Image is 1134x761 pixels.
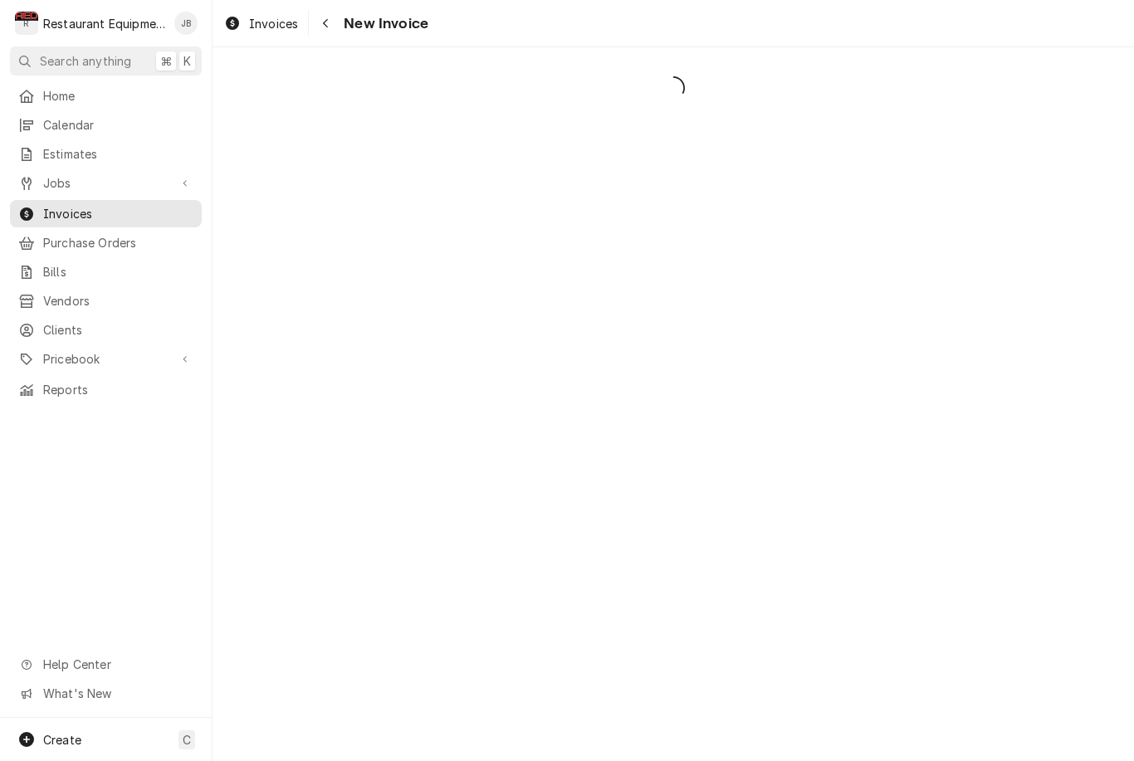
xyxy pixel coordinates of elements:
button: Navigate back [312,10,339,37]
a: Purchase Orders [10,229,202,256]
a: Home [10,82,202,110]
span: ⌘ [160,52,172,70]
div: Restaurant Equipment Diagnostics [43,15,165,32]
span: Vendors [43,292,193,310]
div: JB [174,12,198,35]
div: Jaired Brunty's Avatar [174,12,198,35]
a: Calendar [10,111,202,139]
span: Reports [43,381,193,398]
a: Go to Help Center [10,651,202,678]
span: What's New [43,685,192,702]
span: Purchase Orders [43,234,193,251]
a: Invoices [10,200,202,227]
span: Search anything [40,52,131,70]
span: Calendar [43,116,193,134]
span: Jobs [43,174,169,192]
span: Estimates [43,145,193,163]
a: Reports [10,376,202,403]
span: Create [43,733,81,747]
a: Bills [10,258,202,285]
a: Vendors [10,287,202,315]
span: New Invoice [339,12,428,35]
button: Search anything⌘K [10,46,202,76]
a: Go to Jobs [10,169,202,197]
span: Pricebook [43,350,169,368]
a: Clients [10,316,202,344]
span: Invoices [43,205,193,222]
span: Loading... [213,71,1134,105]
span: Help Center [43,656,192,673]
span: K [183,52,191,70]
a: Estimates [10,140,202,168]
a: Invoices [218,10,305,37]
a: Go to Pricebook [10,345,202,373]
span: C [183,731,191,749]
span: Home [43,87,193,105]
span: Bills [43,263,193,280]
div: R [15,12,38,35]
span: Invoices [249,15,298,32]
span: Clients [43,321,193,339]
div: Restaurant Equipment Diagnostics's Avatar [15,12,38,35]
a: Go to What's New [10,680,202,707]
